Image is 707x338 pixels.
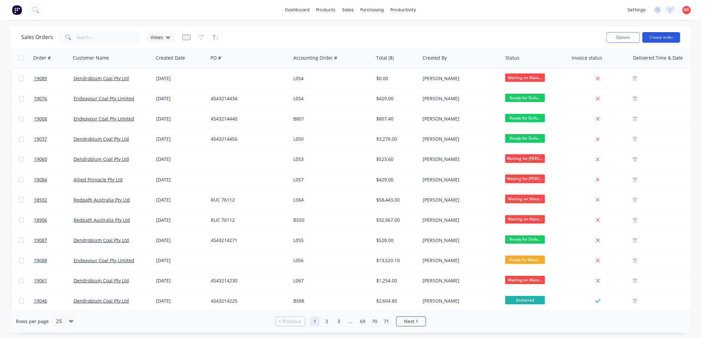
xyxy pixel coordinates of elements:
[156,136,206,142] div: [DATE]
[156,298,206,304] div: [DATE]
[74,116,134,122] a: Endeavour Coal Pty Limited
[74,217,130,223] a: Redpath Australia Pty Ltd
[294,116,367,122] div: B801
[376,136,415,142] div: $3,278.00
[77,31,142,44] input: Search...
[505,154,545,163] span: Waiting for [PERSON_NAME]
[376,55,394,61] div: Total ($)
[34,170,74,190] a: 19084
[310,316,320,326] a: Page 1 is your current page
[33,55,51,61] div: Order #
[642,32,680,43] button: Create order
[211,136,284,142] div: 4543214456
[34,271,74,291] a: 19061
[423,277,496,284] div: [PERSON_NAME]
[505,195,545,203] span: Waiting on Mate...
[74,95,134,102] a: Endeavour Coal Pty Limited
[156,197,206,203] div: [DATE]
[156,156,206,163] div: [DATE]
[34,116,47,122] span: 19008
[633,55,683,61] div: Delivered Time & Date
[423,217,496,223] div: [PERSON_NAME]
[74,237,129,243] a: Dendrobium Coal Pty Ltd
[505,73,545,82] span: Waiting on Mate...
[34,237,47,244] span: 19087
[505,55,519,61] div: Status
[156,237,206,244] div: [DATE]
[34,210,74,230] a: 18906
[34,89,74,109] a: 19076
[211,277,284,284] div: 4543214230
[74,197,130,203] a: Redpath Australia Pty Ltd
[505,174,545,183] span: Waiting for [PERSON_NAME]
[211,116,284,122] div: 4543214440
[423,197,496,203] div: [PERSON_NAME]
[294,156,367,163] div: L053
[423,298,496,304] div: [PERSON_NAME]
[12,5,22,15] img: Factory
[34,251,74,270] a: 19088
[358,316,368,326] a: Page 69
[74,277,129,284] a: Dendrobium Coal Pty Ltd
[273,316,429,326] ul: Pagination
[34,291,74,311] a: 19046
[505,276,545,284] span: Waiting on Mate...
[382,316,391,326] a: Page 71
[376,277,415,284] div: $1,254.00
[34,277,47,284] span: 19061
[34,190,74,210] a: 18932
[376,116,415,122] div: $807.40
[607,32,640,43] button: Options
[16,318,49,325] span: Rows per page
[322,316,332,326] a: Page 2
[294,75,367,82] div: L054
[505,114,545,122] span: Ready for Deliv...
[294,257,367,264] div: L056
[404,318,414,325] span: Next
[211,95,284,102] div: 4543214434
[423,55,447,61] div: Created By
[34,197,47,203] span: 18932
[505,296,545,304] span: Delivered
[387,5,420,15] div: productivity
[346,316,356,326] a: Jump forward
[423,95,496,102] div: [PERSON_NAME]
[376,75,415,82] div: $0.00
[34,95,47,102] span: 19076
[334,316,344,326] a: Page 3
[505,256,545,264] span: Ready for Blast...
[156,95,206,102] div: [DATE]
[34,75,47,82] span: 19089
[34,136,47,142] span: 19037
[572,55,602,61] div: Invoice status
[74,298,129,304] a: Dendrobium Coal Pty Ltd
[21,34,53,40] h1: Sales Orders
[34,69,74,88] a: 19089
[423,176,496,183] div: [PERSON_NAME]
[156,217,206,223] div: [DATE]
[376,298,415,304] div: $2,604.80
[74,136,129,142] a: Dendrobium Coal Pty Ltd
[505,134,545,142] span: Ready for Deliv...
[423,156,496,163] div: [PERSON_NAME]
[293,55,337,61] div: Accounting Order #
[376,156,415,163] div: $523.60
[156,257,206,264] div: [DATE]
[34,129,74,149] a: 19037
[376,176,415,183] div: $429.00
[156,116,206,122] div: [DATE]
[282,5,313,15] a: dashboard
[376,217,415,223] div: $32,967.00
[376,237,415,244] div: $528.00
[34,257,47,264] span: 19088
[294,237,367,244] div: L055
[423,136,496,142] div: [PERSON_NAME]
[211,217,284,223] div: RUC 76112
[156,55,185,61] div: Created Date
[73,55,109,61] div: Customer Name
[423,237,496,244] div: [PERSON_NAME]
[34,109,74,129] a: 19008
[210,55,221,61] div: PO #
[376,197,415,203] div: $58,443.00
[74,257,134,264] a: Endeavour Coal Pty Limited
